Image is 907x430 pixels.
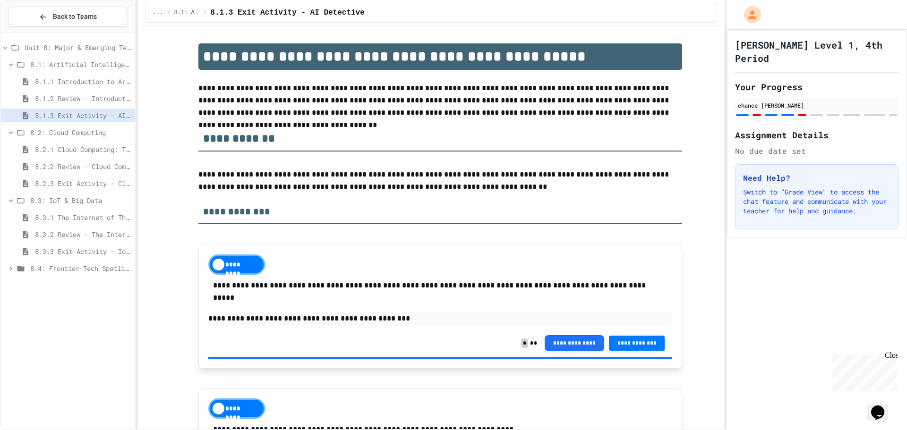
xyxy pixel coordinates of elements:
span: 8.3.2 Review - The Internet of Things and Big Data [35,229,131,239]
span: 8.1: Artificial Intelligence Basics [30,59,131,69]
span: 8.3.3 Exit Activity - IoT Data Detective Challenge [35,246,131,256]
button: Back to Teams [9,7,127,27]
span: ... [153,9,163,17]
div: chance [PERSON_NAME] [738,101,896,110]
p: Switch to "Grade View" to access the chat feature and communicate with your teacher for help and ... [743,187,890,216]
h2: Your Progress [735,80,898,93]
span: 8.1.1 Introduction to Artificial Intelligence [35,76,131,86]
span: 8.2.2 Review - Cloud Computing [35,161,131,171]
div: No due date set [735,145,898,157]
iframe: chat widget [867,392,898,421]
span: 8.3.1 The Internet of Things and Big Data: Our Connected Digital World [35,212,131,222]
span: 8.4: Frontier Tech Spotlight [30,263,131,273]
span: Unit 8: Major & Emerging Technologies [25,42,131,52]
span: 8.1.2 Review - Introduction to Artificial Intelligence [35,93,131,103]
h3: Need Help? [743,172,890,184]
span: Back to Teams [53,12,97,22]
span: 8.2.3 Exit Activity - Cloud Service Detective [35,178,131,188]
span: 8.1.3 Exit Activity - AI Detective [35,110,131,120]
span: 8.2.1 Cloud Computing: Transforming the Digital World [35,144,131,154]
span: / [167,9,170,17]
span: 8.2: Cloud Computing [30,127,131,137]
span: 8.1: Artificial Intelligence Basics [174,9,200,17]
div: Chat with us now!Close [4,4,65,60]
iframe: chat widget [829,351,898,391]
div: My Account [734,4,763,25]
h1: [PERSON_NAME] Level 1, 4th Period [735,38,898,65]
h2: Assignment Details [735,128,898,142]
span: 8.1.3 Exit Activity - AI Detective [210,7,364,18]
span: 8.3: IoT & Big Data [30,195,131,205]
span: / [203,9,206,17]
